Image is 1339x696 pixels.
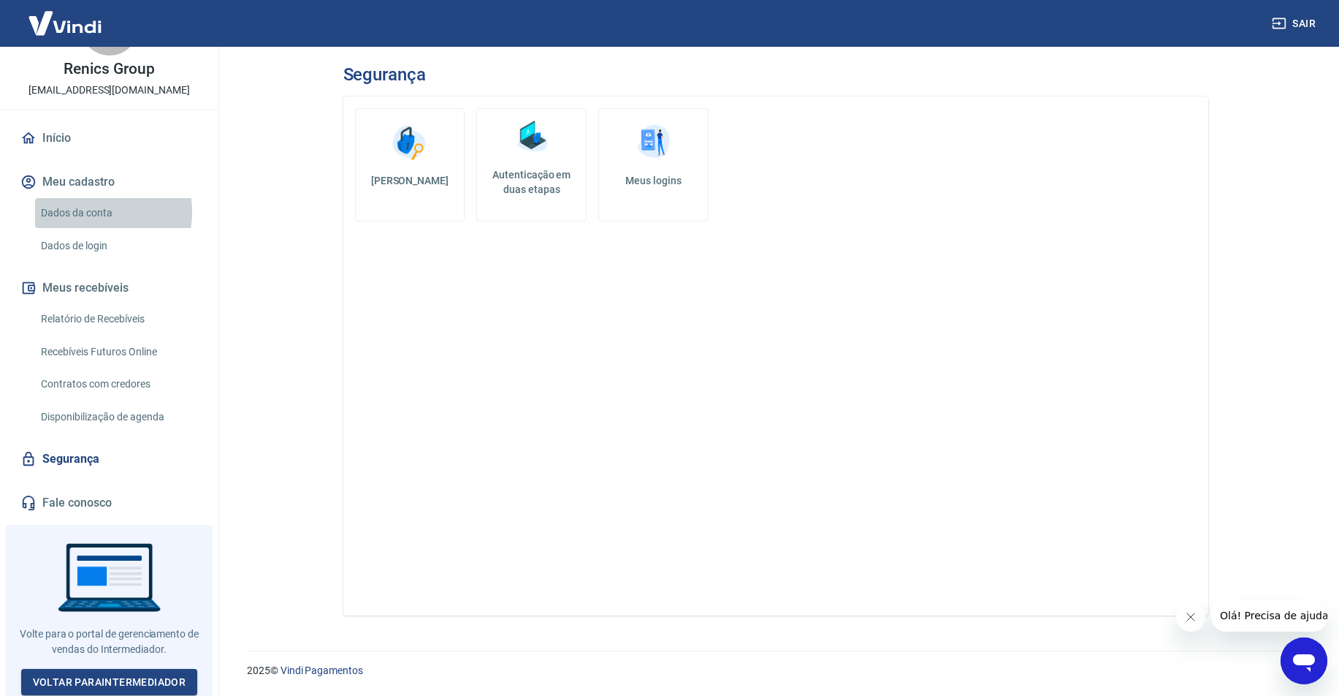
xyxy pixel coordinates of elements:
[483,167,580,197] h5: Autenticação em duas etapas
[343,64,426,85] h3: Segurança
[1281,638,1327,684] iframe: Botão para abrir a janela de mensagens
[18,272,201,304] button: Meus recebíveis
[18,122,201,154] a: Início
[281,665,363,676] a: Vindi Pagamentos
[388,121,432,164] img: Alterar senha
[28,83,190,98] p: [EMAIL_ADDRESS][DOMAIN_NAME]
[598,108,709,222] a: Meus logins
[476,108,587,222] a: Autenticação em duas etapas
[35,231,201,261] a: Dados de login
[35,198,201,228] a: Dados da conta
[35,369,201,399] a: Contratos com credores
[18,1,112,45] img: Vindi
[247,663,1304,678] p: 2025 ©
[1176,602,1205,632] iframe: Fechar mensagem
[355,108,465,222] a: [PERSON_NAME]
[18,487,201,519] a: Fale conosco
[1211,599,1327,632] iframe: Mensagem da empresa
[35,304,201,334] a: Relatório de Recebíveis
[632,121,676,164] img: Meus logins
[64,61,154,77] p: Renics Group
[18,166,201,198] button: Meu cadastro
[9,10,123,22] span: Olá! Precisa de ajuda?
[18,443,201,475] a: Segurança
[367,173,453,188] h5: [PERSON_NAME]
[21,669,198,696] a: Voltar paraIntermediador
[35,337,201,367] a: Recebíveis Futuros Online
[611,173,696,188] h5: Meus logins
[1269,10,1321,37] button: Sair
[510,115,554,159] img: Autenticação em duas etapas
[35,402,201,432] a: Disponibilização de agenda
